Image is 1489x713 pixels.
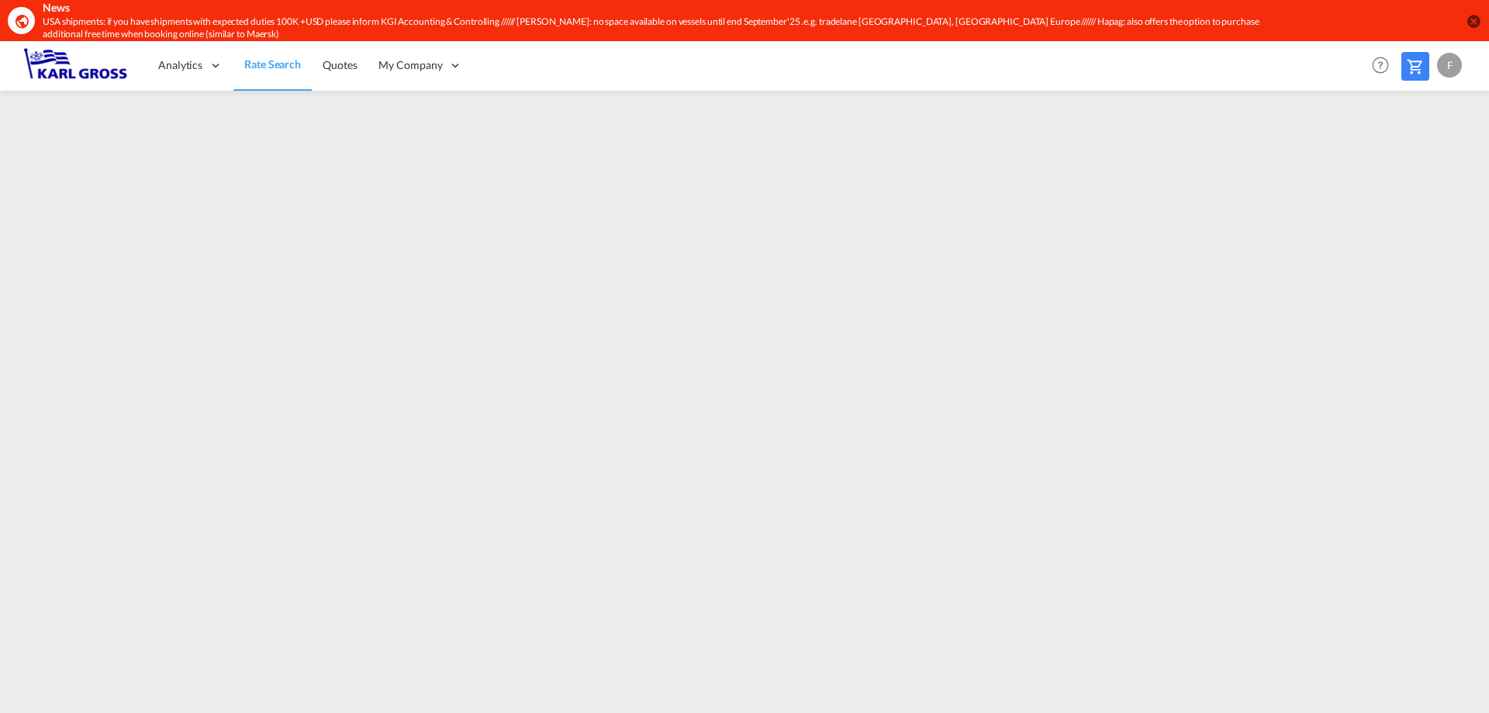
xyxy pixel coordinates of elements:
[43,16,1260,42] div: USA shipments: if you have shipments with expected duties 100K +USD please inform KGI Accounting ...
[1437,53,1462,78] div: F
[158,57,202,73] span: Analytics
[368,40,473,91] div: My Company
[23,48,128,83] img: 3269c73066d711f095e541db4db89301.png
[1367,52,1401,80] div: Help
[378,57,442,73] span: My Company
[233,40,312,91] a: Rate Search
[323,58,357,71] span: Quotes
[244,57,301,71] span: Rate Search
[1466,13,1481,29] button: icon-close-circle
[14,13,29,29] md-icon: icon-earth
[1367,52,1394,78] span: Help
[312,40,368,91] a: Quotes
[147,40,233,91] div: Analytics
